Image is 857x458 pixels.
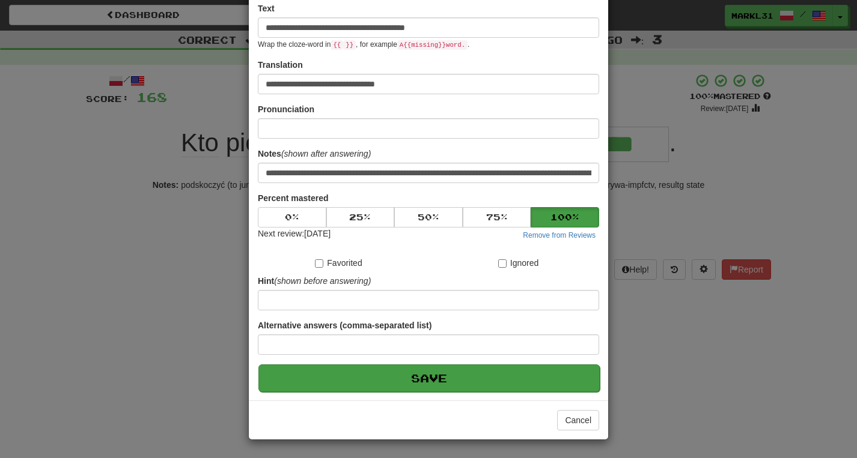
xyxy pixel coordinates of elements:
[258,319,432,331] label: Alternative answers (comma-separated list)
[331,40,343,50] code: {{
[281,149,371,158] em: (shown after answering)
[274,276,371,286] em: (shown before answering)
[394,207,463,227] button: 50%
[498,257,538,269] label: Ignored
[258,275,371,287] label: Hint
[343,40,356,50] code: }}
[531,207,599,227] button: 100%
[326,207,395,227] button: 25%
[258,103,314,115] label: Pronunciation
[258,2,275,14] label: Text
[258,227,331,242] div: Next review: [DATE]
[258,148,371,160] label: Notes
[498,259,507,268] input: Ignored
[258,192,329,204] label: Percent mastered
[258,207,599,227] div: Percent mastered
[397,40,468,50] code: A {{ missing }} word.
[315,257,362,269] label: Favorited
[463,207,531,227] button: 75%
[315,259,323,268] input: Favorited
[557,410,599,430] button: Cancel
[258,40,469,49] small: Wrap the cloze-word in , for example .
[258,59,303,71] label: Translation
[258,207,326,227] button: 0%
[519,229,599,242] button: Remove from Reviews
[258,364,600,392] button: Save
